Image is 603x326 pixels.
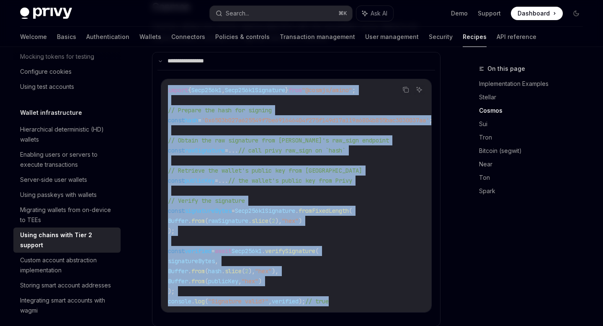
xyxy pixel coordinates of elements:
[205,277,208,285] span: (
[208,267,222,275] span: hash
[479,91,590,104] a: Stellar
[168,137,389,144] span: // Obtain the raw signature from [PERSON_NAME]'s raw_sign endpoint
[188,277,191,285] span: .
[185,247,211,255] span: verified
[188,267,191,275] span: .
[208,298,268,305] span: "Signature valid?"
[295,207,299,215] span: .
[168,197,245,204] span: // Verify the signature
[272,267,278,275] span: ),
[299,217,302,225] span: )
[201,116,429,124] span: '0x6503b027a625549f7be691646404f275f149d17a119a6804b855bac3030037aa'
[20,230,116,250] div: Using chains with Tier 2 support
[188,86,191,94] span: {
[168,167,362,174] span: // Retrieve the wallet's public key from [GEOGRAPHIC_DATA]
[228,147,238,154] span: ...
[168,247,185,255] span: const
[20,205,116,225] div: Migrating wallets from on-device to TEEs
[20,280,111,290] div: Storing smart account addresses
[569,7,583,20] button: Toggle dark mode
[208,277,238,285] span: publicKey
[242,267,245,275] span: (
[268,298,272,305] span: ,
[262,247,265,255] span: .
[168,207,185,215] span: const
[479,171,590,184] a: Ton
[479,158,590,171] a: Near
[168,106,272,114] span: // Prepare the hash for signing
[252,217,268,225] span: slice
[20,295,116,316] div: Integrating smart accounts with wagmi
[13,202,121,228] a: Migrating wallets from on-device to TEEs
[479,144,590,158] a: Bitcoin (segwit)
[265,247,315,255] span: verifySignature
[248,217,252,225] span: .
[349,207,352,215] span: (
[511,7,563,20] a: Dashboard
[225,147,228,154] span: =
[215,27,270,47] a: Policies & controls
[275,217,282,225] span: ),
[400,84,411,95] button: Copy the contents from the code block
[168,147,185,154] span: const
[185,177,215,184] span: publicKey
[208,217,248,225] span: rawSignature
[235,207,295,215] span: Secp256k1Signature
[215,177,218,184] span: =
[225,86,285,94] span: Secp256k1Signature
[222,86,225,94] span: ,
[497,27,536,47] a: API reference
[168,177,185,184] span: const
[198,116,201,124] span: =
[185,207,232,215] span: signatureBytes
[518,9,550,18] span: Dashboard
[478,9,501,18] a: Support
[86,27,129,47] a: Authentication
[171,27,205,47] a: Connectors
[305,298,329,305] span: // true
[479,77,590,91] a: Implementation Examples
[195,298,205,305] span: log
[57,27,76,47] a: Basics
[168,227,175,235] span: );
[139,27,161,47] a: Wallets
[20,124,116,145] div: Hierarchical deterministic (HD) wallets
[20,255,116,275] div: Custom account abstraction implementation
[429,116,433,124] span: ;
[211,247,215,255] span: =
[268,217,272,225] span: (
[20,27,47,47] a: Welcome
[13,172,121,187] a: Server-side user wallets
[225,267,242,275] span: slice
[188,217,191,225] span: .
[228,177,352,184] span: // the wallet's public key from Privy
[429,27,453,47] a: Security
[20,175,87,185] div: Server-side user wallets
[232,247,262,255] span: Secp256k1
[13,64,121,79] a: Configure cookies
[245,267,248,275] span: 2
[414,84,425,95] button: Ask AI
[168,287,175,295] span: );
[205,298,208,305] span: (
[20,108,82,118] h5: Wallet infrastructure
[168,116,185,124] span: const
[451,9,468,18] a: Demo
[13,147,121,172] a: Enabling users or servers to execute transactions
[20,82,74,92] div: Using test accounts
[168,257,215,265] span: signatureBytes
[280,27,355,47] a: Transaction management
[191,217,205,225] span: from
[479,184,590,198] a: Spark
[210,6,352,21] button: Search...⌘K
[289,86,302,94] span: from
[258,277,262,285] span: )
[356,6,393,21] button: Ask AI
[215,247,232,255] span: await
[299,298,305,305] span: );
[315,247,319,255] span: (
[479,117,590,131] a: Sui
[13,228,121,253] a: Using chains with Tier 2 support
[20,150,116,170] div: Enabling users or servers to execute transactions
[168,298,191,305] span: console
